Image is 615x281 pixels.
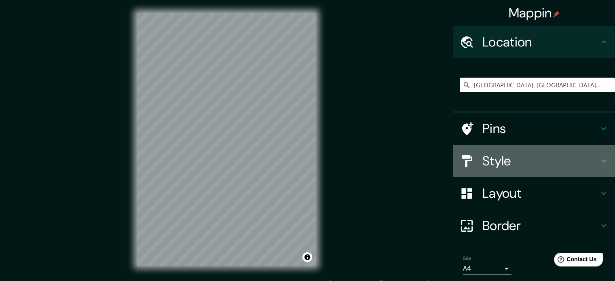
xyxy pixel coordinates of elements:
[482,153,599,169] h4: Style
[460,78,615,92] input: Pick your city or area
[453,112,615,145] div: Pins
[453,177,615,209] div: Layout
[453,145,615,177] div: Style
[463,262,511,275] div: A4
[482,120,599,137] h4: Pins
[553,11,560,17] img: pin-icon.png
[302,252,312,262] button: Toggle attribution
[482,185,599,201] h4: Layout
[482,218,599,234] h4: Border
[453,26,615,58] div: Location
[463,255,471,262] label: Size
[509,5,560,21] h4: Mappin
[482,34,599,50] h4: Location
[453,209,615,242] div: Border
[137,13,316,266] canvas: Map
[543,249,606,272] iframe: Help widget launcher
